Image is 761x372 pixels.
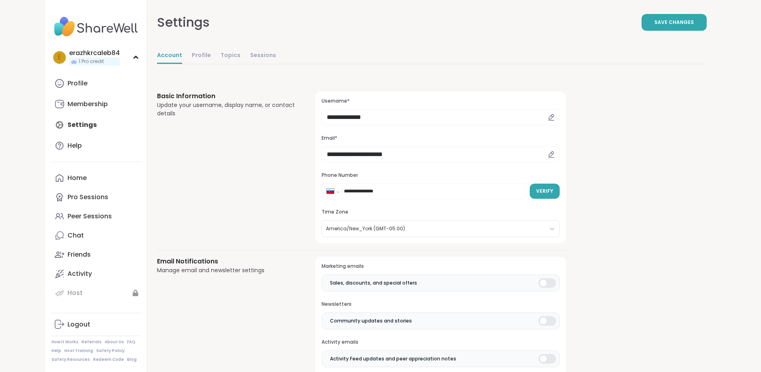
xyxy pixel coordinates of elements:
[69,49,120,57] div: erazhkrcaleb84
[68,269,92,278] div: Activity
[68,250,91,259] div: Friends
[157,266,296,275] div: Manage email and newsletter settings
[52,188,141,207] a: Pro Sessions
[157,48,182,64] a: Account
[157,101,296,118] div: Update your username, display name, or contact details
[58,52,61,63] span: e
[52,13,141,41] img: ShareWell Nav Logo
[68,174,87,182] div: Home
[52,315,141,334] a: Logout
[322,98,559,105] h3: Username*
[93,357,124,362] a: Redeem Code
[68,231,84,240] div: Chat
[52,245,141,264] a: Friends
[68,193,108,202] div: Pro Sessions
[322,263,559,270] h3: Marketing emails
[79,58,104,65] span: 1 Pro credit
[52,136,141,155] a: Help
[81,339,101,345] a: Referrals
[68,141,82,150] div: Help
[322,339,559,346] h3: Activity emails
[322,172,559,179] h3: Phone Number
[530,184,560,199] button: Verify
[52,264,141,283] a: Activity
[127,339,135,345] a: FAQ
[96,348,125,354] a: Safety Policy
[157,13,210,32] div: Settings
[68,320,90,329] div: Logout
[52,357,90,362] a: Safety Resources
[322,301,559,308] h3: Newsletters
[330,317,412,325] span: Community updates and stories
[52,95,141,114] a: Membership
[68,212,112,221] div: Peer Sessions
[536,188,553,195] span: Verify
[221,48,240,64] a: Topics
[157,257,296,266] h3: Email Notifications
[642,14,707,31] button: Save Changes
[322,209,559,216] h3: Time Zone
[192,48,211,64] a: Profile
[330,355,456,362] span: Activity Feed updates and peer appreciation notes
[654,19,694,26] span: Save Changes
[52,348,61,354] a: Help
[250,48,276,64] a: Sessions
[68,289,83,297] div: Host
[68,79,87,88] div: Profile
[105,339,124,345] a: About Us
[64,348,93,354] a: Host Training
[52,74,141,93] a: Profile
[322,135,559,142] h3: Email*
[157,91,296,101] h3: Basic Information
[52,226,141,245] a: Chat
[330,279,417,287] span: Sales, discounts, and special offers
[68,100,108,109] div: Membership
[52,207,141,226] a: Peer Sessions
[52,283,141,303] a: Host
[127,357,137,362] a: Blog
[52,339,78,345] a: How It Works
[52,168,141,188] a: Home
